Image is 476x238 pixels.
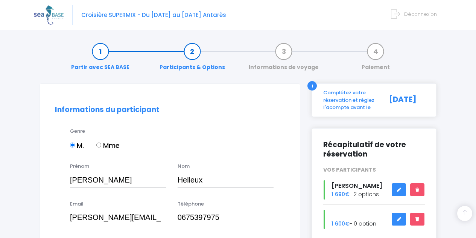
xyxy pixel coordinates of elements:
[323,140,425,159] h2: Récapitulatif de votre réservation
[70,163,89,170] label: Prénom
[318,166,430,174] div: VOS PARTICIPANTS
[307,81,317,91] div: i
[156,48,229,71] a: Participants & Options
[383,89,430,111] div: [DATE]
[332,220,350,227] span: 1 600€
[318,180,430,200] div: - 2 options
[332,181,382,190] span: [PERSON_NAME]
[245,48,322,71] a: Informations de voyage
[178,163,190,170] label: Nom
[358,48,394,71] a: Paiement
[70,127,85,135] label: Genre
[332,190,350,198] span: 1 690€
[81,11,226,19] span: Croisière SUPERMIX - Du [DATE] au [DATE] Antarès
[96,140,120,150] label: Mme
[70,143,75,147] input: M.
[318,210,430,229] div: - 0 option
[96,143,101,147] input: Mme
[178,200,204,208] label: Téléphone
[67,48,133,71] a: Partir avec SEA BASE
[318,89,383,111] div: Complétez votre réservation et réglez l'acompte avant le
[70,200,84,208] label: Email
[55,106,285,114] h2: Informations du participant
[404,11,437,18] span: Déconnexion
[70,140,84,150] label: M.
